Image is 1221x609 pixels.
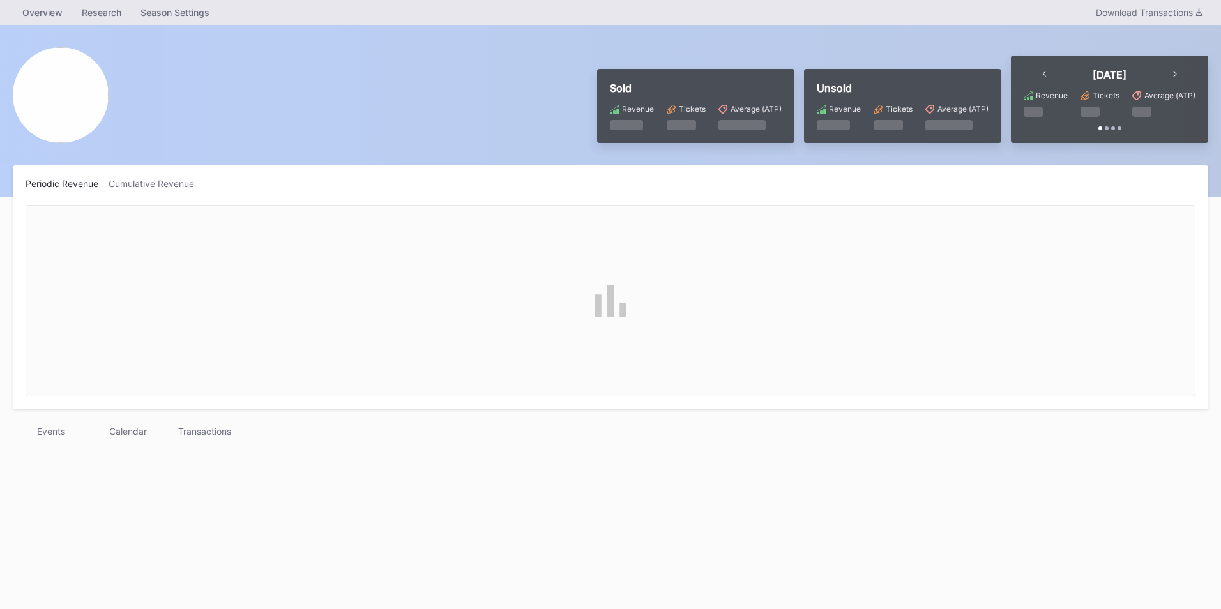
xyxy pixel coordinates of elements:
[829,104,861,114] div: Revenue
[166,422,243,440] div: Transactions
[13,422,89,440] div: Events
[610,82,782,94] div: Sold
[1036,91,1068,100] div: Revenue
[13,3,72,22] a: Overview
[679,104,706,114] div: Tickets
[131,3,219,22] a: Season Settings
[1093,91,1119,100] div: Tickets
[26,178,109,189] div: Periodic Revenue
[109,178,204,189] div: Cumulative Revenue
[1089,4,1208,21] button: Download Transactions
[622,104,654,114] div: Revenue
[1093,68,1126,81] div: [DATE]
[817,82,989,94] div: Unsold
[1096,7,1202,18] div: Download Transactions
[72,3,131,22] a: Research
[937,104,989,114] div: Average (ATP)
[89,422,166,440] div: Calendar
[1144,91,1195,100] div: Average (ATP)
[886,104,913,114] div: Tickets
[731,104,782,114] div: Average (ATP)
